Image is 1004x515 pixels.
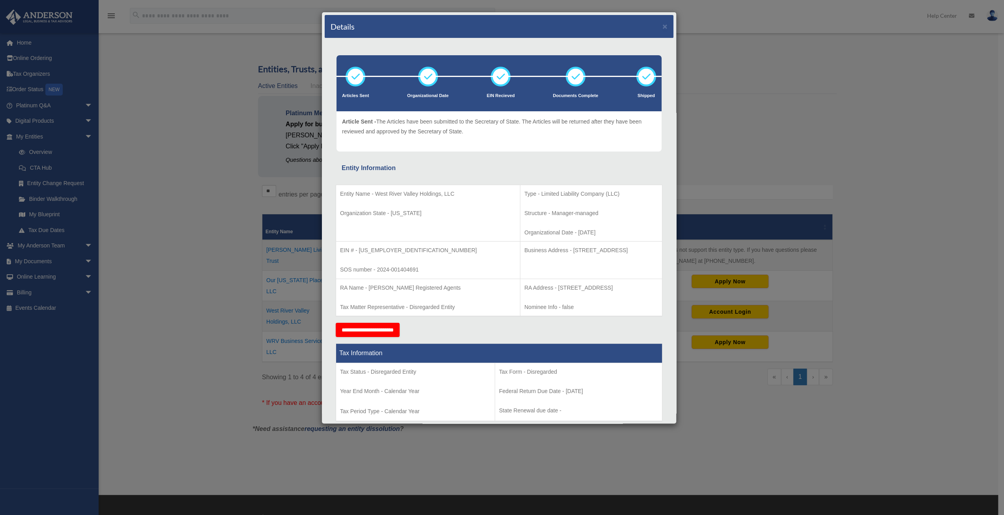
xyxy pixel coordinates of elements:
[340,283,516,293] p: RA Name - [PERSON_NAME] Registered Agents
[499,386,658,396] p: Federal Return Due Date - [DATE]
[342,163,656,174] div: Entity Information
[342,117,656,136] p: The Articles have been submitted to the Secretary of State. The Articles will be returned after t...
[407,92,449,100] p: Organizational Date
[340,208,516,218] p: Organization State - [US_STATE]
[636,92,656,100] p: Shipped
[524,283,658,293] p: RA Address - [STREET_ADDRESS]
[331,21,355,32] h4: Details
[336,344,662,363] th: Tax Information
[499,406,658,416] p: State Renewal due date -
[662,22,667,30] button: ×
[340,367,491,377] p: Tax Status - Disregarded Entity
[340,265,516,275] p: SOS number - 2024-001404691
[342,118,376,125] span: Article Sent -
[524,302,658,312] p: Nominee Info - false
[524,245,658,255] p: Business Address - [STREET_ADDRESS]
[553,92,598,100] p: Documents Complete
[342,92,369,100] p: Articles Sent
[340,245,516,255] p: EIN # - [US_EMPLOYER_IDENTIFICATION_NUMBER]
[340,302,516,312] p: Tax Matter Representative - Disregarded Entity
[336,363,495,421] td: Tax Period Type - Calendar Year
[524,189,658,199] p: Type - Limited Liability Company (LLC)
[340,386,491,396] p: Year End Month - Calendar Year
[340,189,516,199] p: Entity Name - West River Valley Holdings, LLC
[524,228,658,238] p: Organizational Date - [DATE]
[499,367,658,377] p: Tax Form - Disregarded
[487,92,515,100] p: EIN Recieved
[524,208,658,218] p: Structure - Manager-managed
